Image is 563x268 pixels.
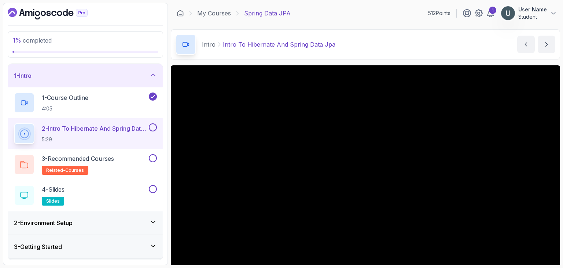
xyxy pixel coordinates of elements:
h3: 3 - Getting Started [14,242,62,251]
p: 3 - Recommended Courses [42,154,114,163]
h3: 1 - Intro [14,71,32,80]
h3: 2 - Environment Setup [14,218,73,227]
span: completed [12,37,52,44]
p: 512 Points [428,10,450,17]
p: 4:05 [42,105,88,112]
span: slides [46,198,60,204]
button: user profile imageUser NameStudent [501,6,557,21]
p: 4 - Slides [42,185,65,194]
p: Spring Data JPA [244,9,291,18]
div: 1 [489,7,496,14]
button: 1-Intro [8,64,163,87]
p: 2 - Intro To Hibernate And Spring Data Jpa [42,124,147,133]
p: User Name [518,6,547,13]
p: 5:29 [42,136,147,143]
span: 1 % [12,37,21,44]
p: 1 - Course Outline [42,93,88,102]
p: Intro To Hibernate And Spring Data Jpa [223,40,335,49]
button: 3-Recommended Coursesrelated-courses [14,154,157,175]
img: user profile image [501,6,515,20]
a: My Courses [197,9,231,18]
a: Dashboard [8,8,104,19]
button: 1-Course Outline4:05 [14,93,157,113]
button: 4-Slidesslides [14,185,157,206]
button: 2-Intro To Hibernate And Spring Data Jpa5:29 [14,123,157,144]
button: next content [538,36,555,53]
button: previous content [517,36,535,53]
p: Student [518,13,547,21]
a: Dashboard [177,10,184,17]
span: related-courses [46,167,84,173]
button: 2-Environment Setup [8,211,163,235]
button: 3-Getting Started [8,235,163,258]
p: Intro [202,40,216,49]
a: 1 [486,9,495,18]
